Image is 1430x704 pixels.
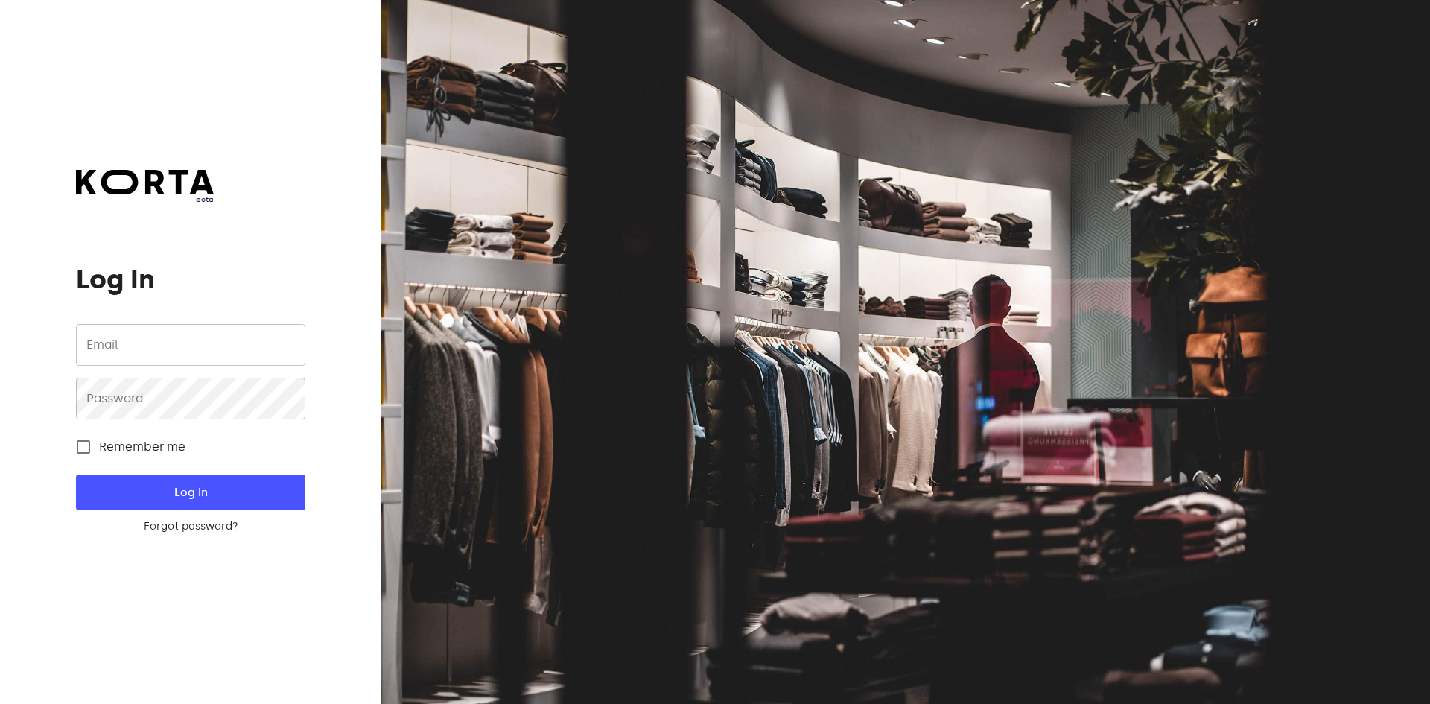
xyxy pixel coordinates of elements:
span: beta [76,194,214,205]
span: Remember me [99,438,185,456]
img: Korta [76,170,214,194]
a: Forgot password? [76,519,305,534]
span: Log In [100,483,281,502]
a: beta [76,170,214,205]
h1: Log In [76,264,305,294]
button: Log In [76,475,305,510]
